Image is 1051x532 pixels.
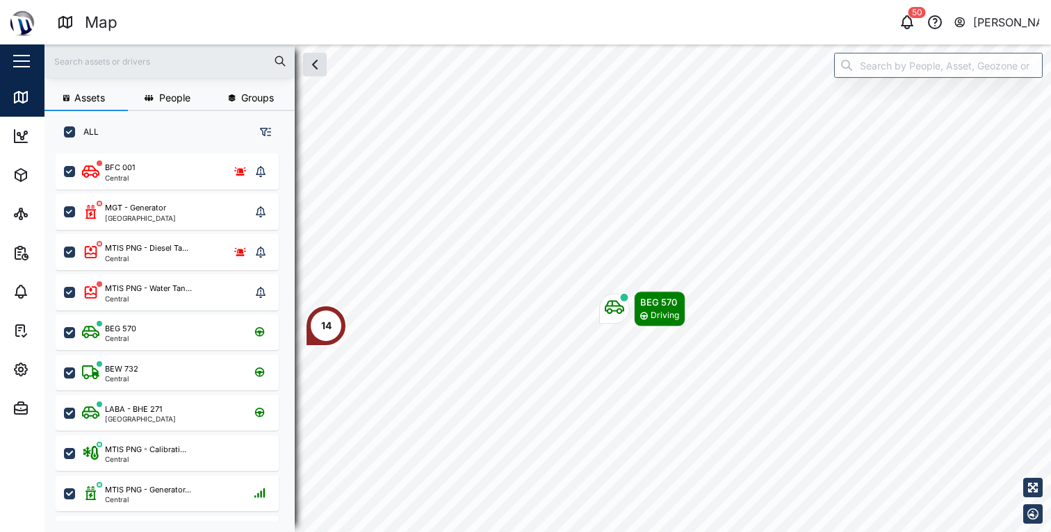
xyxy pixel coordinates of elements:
div: Central [105,375,138,382]
div: Dashboard [36,128,99,144]
div: Central [105,174,135,181]
div: Central [105,335,136,342]
div: BFC 001 [105,162,135,174]
div: Central [105,255,188,262]
span: Assets [74,93,105,103]
div: Sites [36,206,70,222]
div: Settings [36,362,85,377]
input: Search assets or drivers [53,51,286,72]
div: Alarms [36,284,79,299]
div: Central [105,456,186,463]
div: LABA - BHE 271 [105,404,162,415]
div: MGT - Generator [105,202,166,214]
span: People [159,93,190,103]
div: MTIS PNG - Water Tan... [105,283,192,294]
div: Central [105,295,192,302]
label: ALL [75,126,99,138]
div: Reports [36,245,83,260]
div: Map [36,90,67,105]
div: MTIS PNG - Generator... [105,484,191,496]
div: [GEOGRAPHIC_DATA] [105,415,176,422]
div: [PERSON_NAME] [973,14,1040,31]
div: BEG 570 [640,295,679,309]
button: [PERSON_NAME] [953,13,1040,32]
div: BEG 570 [105,323,136,335]
canvas: Map [44,44,1051,532]
input: Search by People, Asset, Geozone or Place [834,53,1043,78]
div: MTIS PNG - Calibrati... [105,444,186,456]
div: Map marker [305,305,347,347]
div: 50 [909,7,926,18]
div: Assets [36,167,79,183]
div: Map [85,10,117,35]
div: Driving [651,309,679,322]
div: Central [105,496,191,503]
div: Map marker [599,291,685,326]
img: Main Logo [7,7,38,38]
div: BEW 732 [105,363,138,375]
div: grid [56,149,294,521]
div: Tasks [36,323,74,338]
div: 14 [321,318,332,333]
div: [GEOGRAPHIC_DATA] [105,215,176,222]
div: Admin [36,401,77,416]
div: MTIS PNG - Diesel Ta... [105,242,188,254]
span: Groups [241,93,274,103]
